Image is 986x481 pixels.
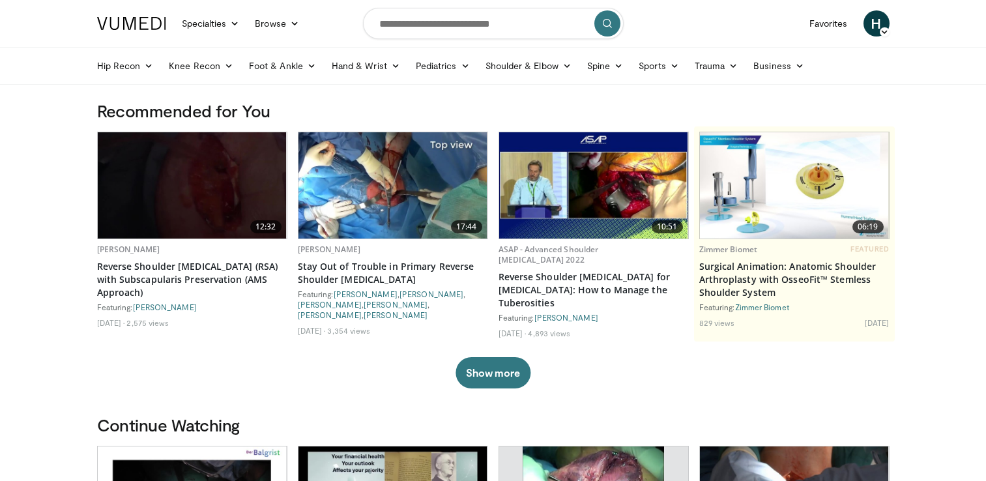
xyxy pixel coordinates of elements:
[364,300,428,309] a: [PERSON_NAME]
[499,328,527,338] li: [DATE]
[850,244,889,254] span: FEATURED
[852,220,884,233] span: 06:19
[298,132,487,239] img: 2a2bc183-e0d0-4ddf-af26-6079f4342f57.620x360_q85_upscale.jpg
[863,10,890,36] a: H
[408,53,478,79] a: Pediatrics
[97,244,160,255] a: [PERSON_NAME]
[298,132,487,239] a: 17:44
[97,317,125,328] li: [DATE]
[735,302,789,312] a: Zimmer Biomet
[499,132,688,239] img: c653596a-0679-4cdd-8644-76a798287787.620x360_q85_upscale.jpg
[451,220,482,233] span: 17:44
[298,260,488,286] a: Stay Out of Trouble in Primary Reverse Shoulder [MEDICAL_DATA]
[250,220,282,233] span: 12:32
[700,132,889,239] img: 84e7f812-2061-4fff-86f6-cdff29f66ef4.620x360_q85_upscale.jpg
[97,260,287,299] a: Reverse Shoulder [MEDICAL_DATA] (RSA) with Subscapularis Preservation (AMS Approach)
[298,325,326,336] li: [DATE]
[241,53,324,79] a: Foot & Ankle
[161,53,241,79] a: Knee Recon
[499,270,689,310] a: Reverse Shoulder [MEDICAL_DATA] for [MEDICAL_DATA]: How to Manage the Tuberosities
[324,53,408,79] a: Hand & Wrist
[700,132,889,239] a: 06:19
[298,244,361,255] a: [PERSON_NAME]
[687,53,746,79] a: Trauma
[579,53,631,79] a: Spine
[133,302,197,312] a: [PERSON_NAME]
[97,100,890,121] h3: Recommended for You
[247,10,307,36] a: Browse
[126,317,169,328] li: 2,575 views
[399,289,463,299] a: [PERSON_NAME]
[528,328,570,338] li: 4,893 views
[97,415,890,435] h3: Continue Watching
[298,310,362,319] a: [PERSON_NAME]
[334,289,398,299] a: [PERSON_NAME]
[97,17,166,30] img: VuMedi Logo
[478,53,579,79] a: Shoulder & Elbow
[499,132,688,239] a: 10:51
[699,244,758,255] a: Zimmer Biomet
[534,313,598,322] a: [PERSON_NAME]
[699,317,735,328] li: 829 views
[298,289,488,320] div: Featuring: , , , , ,
[89,53,162,79] a: Hip Recon
[97,302,287,312] div: Featuring:
[363,8,624,39] input: Search topics, interventions
[746,53,812,79] a: Business
[699,302,890,312] div: Featuring:
[327,325,370,336] li: 3,354 views
[699,260,890,299] a: Surgical Animation: Anatomic Shoulder Arthroplasty with OsseoFit™ Stemless Shoulder System
[456,357,530,388] button: Show more
[631,53,687,79] a: Sports
[865,317,890,328] li: [DATE]
[499,244,599,265] a: ASAP - Advanced Shoulder [MEDICAL_DATA] 2022
[174,10,248,36] a: Specialties
[298,300,362,309] a: [PERSON_NAME]
[364,310,428,319] a: [PERSON_NAME]
[802,10,856,36] a: Favorites
[98,132,287,239] img: f5a43089-e37c-4409-89bd-d6d9eaa40135.620x360_q85_upscale.jpg
[652,220,683,233] span: 10:51
[499,312,689,323] div: Featuring:
[98,132,287,239] a: 12:32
